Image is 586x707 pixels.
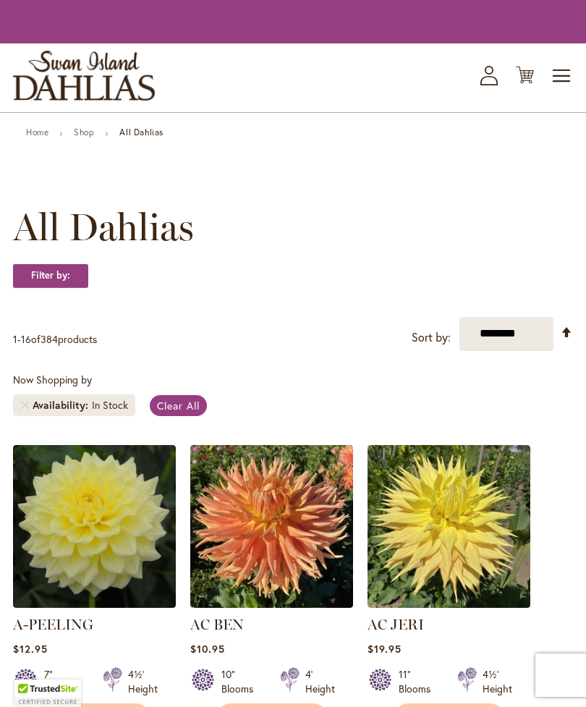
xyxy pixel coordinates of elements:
p: - of products [13,328,97,351]
div: 4½' Height [128,667,158,696]
a: AC BEN [190,616,244,633]
a: Home [26,127,48,137]
span: $12.95 [13,642,48,656]
a: Shop [74,127,94,137]
span: $19.95 [368,642,402,656]
a: store logo [13,51,155,101]
a: AC Jeri [368,597,530,611]
a: A-PEELING [13,616,93,633]
iframe: Launch Accessibility Center [11,656,51,696]
strong: All Dahlias [119,127,164,137]
div: 4½' Height [483,667,512,696]
a: A-Peeling [13,597,176,611]
img: AC BEN [190,445,353,608]
img: AC Jeri [368,445,530,608]
a: AC BEN [190,597,353,611]
a: Clear All [150,395,207,416]
span: $10.95 [190,642,225,656]
div: 10" Blooms [221,667,263,696]
div: 11" Blooms [399,667,440,696]
span: 384 [41,332,58,346]
label: Sort by: [412,324,451,351]
div: 7" Blooms [44,667,85,696]
span: Clear All [157,399,200,412]
div: 4' Height [305,667,335,696]
span: Availability [33,398,92,412]
span: All Dahlias [13,206,194,249]
span: 16 [21,332,31,346]
a: Remove Availability In Stock [20,401,29,410]
div: In Stock [92,398,128,412]
span: 1 [13,332,17,346]
span: Now Shopping by [13,373,92,386]
strong: Filter by: [13,263,88,288]
a: AC JERI [368,616,424,633]
img: A-Peeling [13,445,176,608]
